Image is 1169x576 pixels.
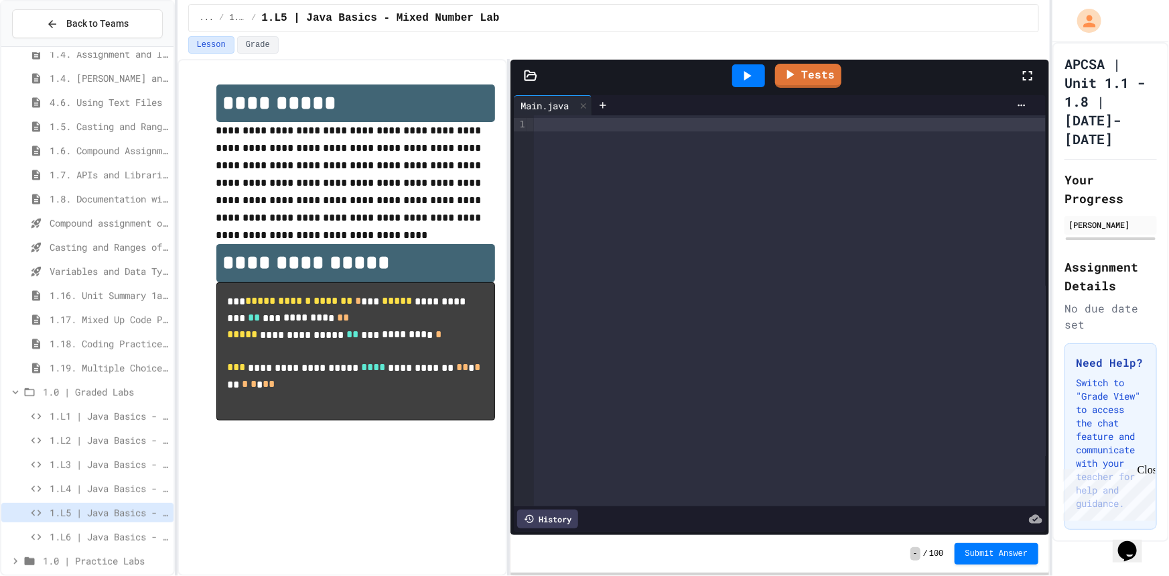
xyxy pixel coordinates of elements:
span: 1.19. Multiple Choice Exercises for Unit 1a (1.1-1.6) [50,361,168,375]
span: 1.L1 | Java Basics - Fish Lab [50,409,168,423]
h3: Need Help? [1076,355,1146,371]
div: [PERSON_NAME] [1069,219,1153,231]
span: 1.L5 | Java Basics - Mixed Number Lab [50,506,168,520]
span: 100 [929,549,944,559]
div: Main.java [514,95,592,115]
span: - [910,547,920,561]
span: 1.4. Assignment and Input [50,47,168,61]
span: Submit Answer [965,549,1028,559]
span: 1.8. Documentation with Comments and Preconditions [50,192,168,206]
div: My Account [1063,5,1105,36]
a: Tests [775,64,841,88]
button: Back to Teams [12,9,163,38]
div: No due date set [1064,300,1157,333]
div: Main.java [514,99,575,113]
span: Back to Teams [66,17,129,31]
span: 1.0 | Graded Labs [43,385,168,399]
span: 1.L5 | Java Basics - Mixed Number Lab [261,10,499,26]
button: Submit Answer [955,543,1039,565]
span: 1.L4 | Java Basics - Rectangle Lab [50,481,168,496]
span: / [219,13,224,23]
span: ... [200,13,214,23]
div: Chat with us now!Close [5,5,92,85]
span: 1.6. Compound Assignment Operators [50,143,168,158]
button: Lesson [188,36,234,54]
h2: Your Progress [1064,170,1157,208]
span: 1.5. Casting and Ranges of Values [50,119,168,133]
span: 1.0 | Graded Labs [229,13,246,23]
button: Grade [237,36,279,54]
span: 1.17. Mixed Up Code Practice 1.1-1.6 [50,312,168,327]
span: 1.4. [PERSON_NAME] and User Input [50,71,168,85]
span: 1.0 | Practice Labs [43,554,168,568]
span: 1.L3 | Java Basics - Printing Code Lab [50,457,168,471]
span: / [251,13,256,23]
span: Casting and Ranges of variables - Quiz [50,240,168,254]
p: Switch to "Grade View" to access the chat feature and communicate with your teacher for help and ... [1076,376,1146,510]
span: 1.L6 | Java Basics - Final Calculator Lab [50,530,168,544]
span: 4.6. Using Text Files [50,95,168,109]
div: 1 [514,118,527,131]
span: / [923,549,928,559]
h1: APCSA | Unit 1.1 - 1.8 | [DATE]-[DATE] [1064,54,1157,148]
span: 1.18. Coding Practice 1a (1.1-1.6) [50,337,168,351]
span: Compound assignment operators - Quiz [50,216,168,230]
span: 1.7. APIs and Libraries [50,168,168,182]
span: 1.L2 | Java Basics - Paragraphs Lab [50,433,168,447]
iframe: chat widget [1058,464,1156,521]
div: History [517,510,578,528]
h2: Assignment Details [1064,257,1157,295]
span: Variables and Data Types - Quiz [50,264,168,278]
iframe: chat widget [1113,522,1156,563]
span: 1.16. Unit Summary 1a (1.1-1.6) [50,288,168,302]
